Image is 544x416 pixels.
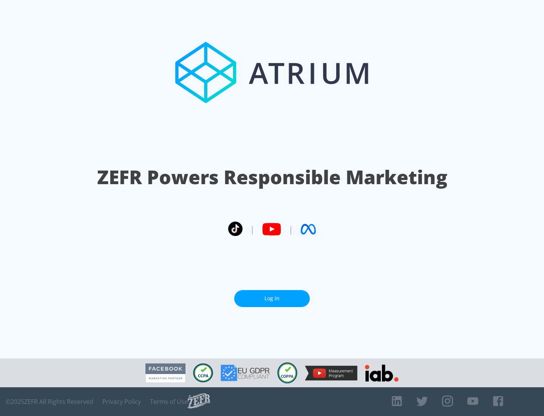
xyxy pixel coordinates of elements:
span: © 2025 ZEFR All Rights Reserved [6,398,93,405]
a: Log In [234,290,310,307]
img: IAB [365,365,399,382]
img: Facebook Marketing Partner [145,363,185,383]
span: | [250,224,255,235]
img: GDPR Compliant [221,365,270,381]
h1: ZEFR Powers Responsible Marketing [97,164,447,190]
img: COPPA Compliant [277,362,297,383]
img: YouTube Measurement Program [305,366,357,380]
a: Privacy Policy [102,398,141,405]
img: CCPA Compliant [193,363,213,382]
a: Terms of Use [150,398,188,405]
span: | [289,224,293,235]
